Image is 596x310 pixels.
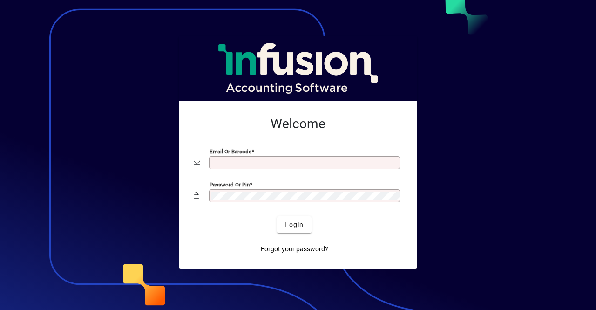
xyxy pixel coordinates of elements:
[277,216,311,233] button: Login
[284,220,304,230] span: Login
[210,148,251,155] mat-label: Email or Barcode
[261,244,328,254] span: Forgot your password?
[210,181,250,188] mat-label: Password or Pin
[257,241,332,257] a: Forgot your password?
[194,116,402,132] h2: Welcome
